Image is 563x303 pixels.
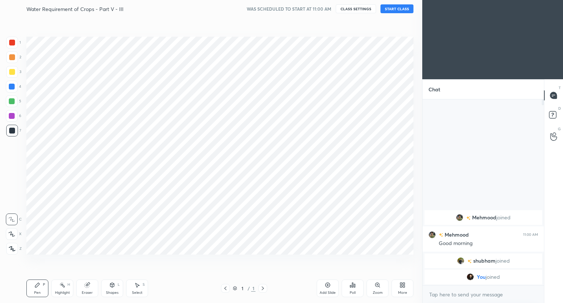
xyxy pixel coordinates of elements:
[486,274,500,280] span: joined
[428,231,436,238] img: 20a776d8277f4cfeaad999b0882c0bdc.jpg
[443,231,469,238] h6: Mehmood
[439,240,538,247] div: Good morning
[558,126,561,132] p: G
[523,233,538,237] div: 11:00 AM
[559,85,561,91] p: T
[558,106,561,111] p: D
[467,273,474,281] img: ae866704e905434385cbdb892f4f5a96.jpg
[457,257,464,264] img: b2b929bb3ee94a3c9d113740ffa956c2.jpg
[477,274,486,280] span: You
[423,209,544,286] div: grid
[473,258,496,264] span: shubham
[439,233,443,237] img: no-rating-badge.077c3623.svg
[466,216,471,220] img: no-rating-badge.077c3623.svg
[496,215,511,220] span: joined
[467,259,472,263] img: no-rating-badge.077c3623.svg
[456,214,463,221] img: 20a776d8277f4cfeaad999b0882c0bdc.jpg
[472,215,496,220] span: Mehmood
[423,80,446,99] p: Chat
[496,258,510,264] span: joined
